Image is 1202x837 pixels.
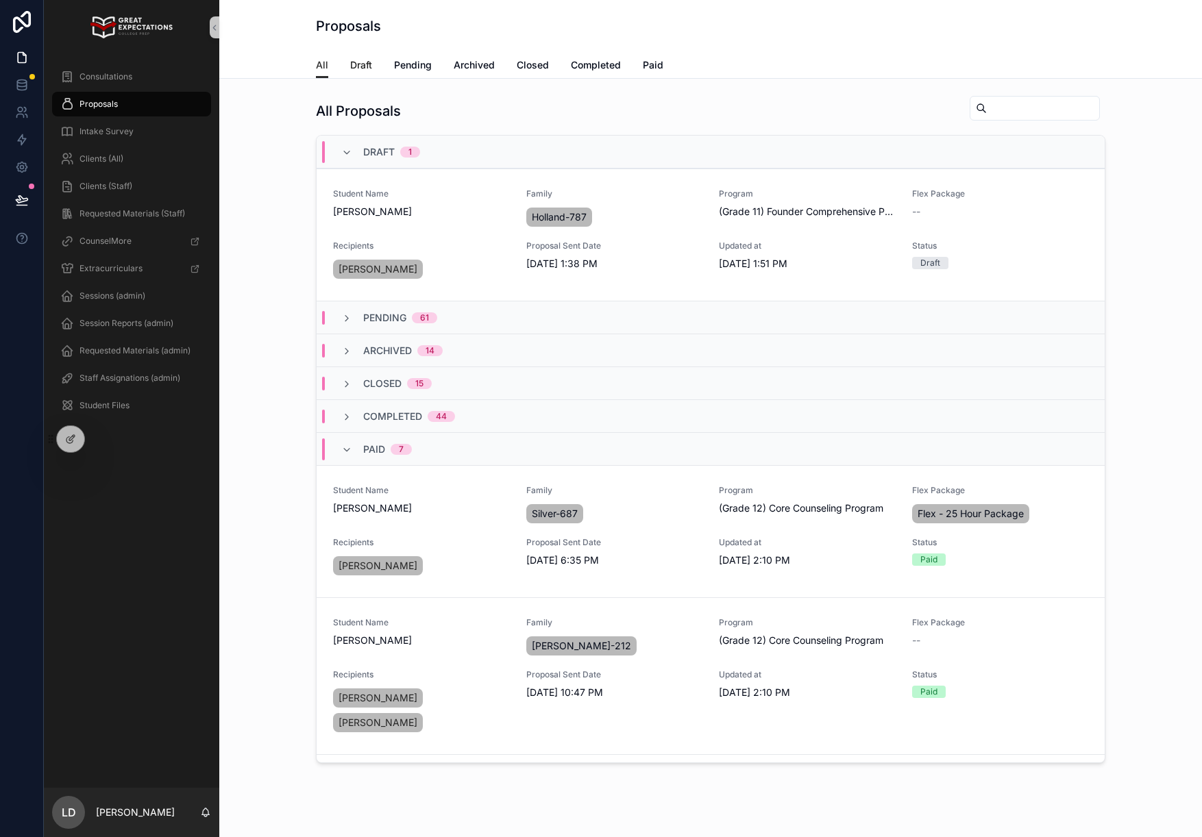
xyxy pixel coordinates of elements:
span: Proposal Sent Date [526,537,703,548]
span: Requested Materials (Staff) [79,208,185,219]
span: [PERSON_NAME] [333,501,510,515]
h1: All Proposals [316,101,401,121]
span: (Grade 11) Founder Comprehensive Program [719,205,896,218]
span: Draft [350,58,372,72]
span: Flex Package [912,485,1089,496]
span: Paid [643,58,663,72]
a: Staff Assignations (admin) [52,366,211,390]
span: Sessions (admin) [79,290,145,301]
span: Status [912,669,1089,680]
div: 7 [399,444,404,455]
span: [PERSON_NAME] [339,559,417,573]
p: [PERSON_NAME] [96,805,175,819]
span: Extracurriculars [79,263,143,274]
span: [PERSON_NAME] [333,205,510,218]
span: [PERSON_NAME] [333,634,510,647]
span: Proposals [79,99,118,110]
span: Student Files [79,400,130,411]
a: Completed [571,53,621,80]
span: Updated at [719,537,896,548]
a: Closed [517,53,549,80]
span: Flex Package [912,188,1089,199]
span: Paid [363,442,385,456]
a: Student Name[PERSON_NAME]FamilySilver-687Program(Grade 12) Core Counseling ProgramFlex PackageFle... [317,465,1105,597]
h1: Proposals [316,16,381,36]
a: Sessions (admin) [52,284,211,308]
a: Consultations [52,64,211,89]
span: Family [526,617,703,628]
a: Student Name[PERSON_NAME]FamilyHolland-787Program(Grade 11) Founder Comprehensive ProgramFlex Pac... [317,168,1105,301]
span: Clients (All) [79,153,123,164]
span: Student Name [333,485,510,496]
span: Family [526,485,703,496]
a: CounselMore [52,229,211,253]
span: Session Reports (admin) [79,318,173,329]
span: [DATE] 1:51 PM [719,257,896,271]
div: 44 [436,411,447,422]
span: Program [719,617,896,628]
span: Status [912,240,1089,251]
span: Silver-687 [532,507,578,521]
span: Archived [363,344,412,358]
a: Paid [643,53,663,80]
span: Proposal Sent Date [526,669,703,680]
div: Paid [920,686,937,698]
span: Student Name [333,188,510,199]
a: [PERSON_NAME] [333,688,423,708]
span: LD [62,804,76,821]
div: scrollable content [44,55,219,436]
span: Archived [454,58,495,72]
a: Session Reports (admin) [52,311,211,336]
span: Updated at [719,669,896,680]
span: [PERSON_NAME]-212 [532,639,631,653]
span: Completed [571,58,621,72]
span: Pending [394,58,432,72]
span: Closed [517,58,549,72]
span: (Grade 12) Core Counseling Program [719,501,883,515]
a: [PERSON_NAME] [333,556,423,575]
span: Family [526,188,703,199]
span: Holland-787 [532,210,587,224]
span: Intake Survey [79,126,134,137]
a: Extracurriculars [52,256,211,281]
span: Recipients [333,669,510,680]
span: [PERSON_NAME] [339,716,417,729]
span: Recipients [333,240,510,251]
a: Draft [350,53,372,80]
a: Student Name[PERSON_NAME]Family[PERSON_NAME]-212Program(Grade 12) Core Counseling ProgramFlex Pac... [317,597,1105,754]
span: Closed [363,377,402,390]
span: -- [912,634,920,647]
a: [PERSON_NAME] [333,713,423,732]
span: [PERSON_NAME] [339,691,417,705]
a: Pending [394,53,432,80]
img: App logo [90,16,172,38]
span: Staff Assignations (admin) [79,373,180,384]
a: Requested Materials (admin) [52,338,211,363]
span: Program [719,485,896,496]
a: Clients (All) [52,147,211,171]
span: Consultations [79,71,132,82]
span: Requested Materials (admin) [79,345,191,356]
a: Student Files [52,393,211,418]
div: Draft [920,257,940,269]
span: [DATE] 10:47 PM [526,686,703,699]
div: 1 [408,147,412,158]
span: Flex - 25 Hour Package [918,507,1024,521]
span: [DATE] 1:38 PM [526,257,703,271]
div: 61 [420,312,429,323]
span: [PERSON_NAME] [339,262,417,276]
span: -- [912,205,920,218]
span: Program [719,188,896,199]
a: All [316,53,328,79]
span: CounselMore [79,236,132,247]
span: (Grade 12) Core Counseling Program [719,634,883,647]
a: Intake Survey [52,119,211,144]
a: [PERSON_NAME] [333,260,423,279]
span: Proposal Sent Date [526,240,703,251]
a: Requested Materials (Staff) [52,201,211,226]
span: [DATE] 6:35 PM [526,553,703,567]
a: Archived [454,53,495,80]
span: Completed [363,410,422,423]
span: Student Name [333,617,510,628]
span: Status [912,537,1089,548]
